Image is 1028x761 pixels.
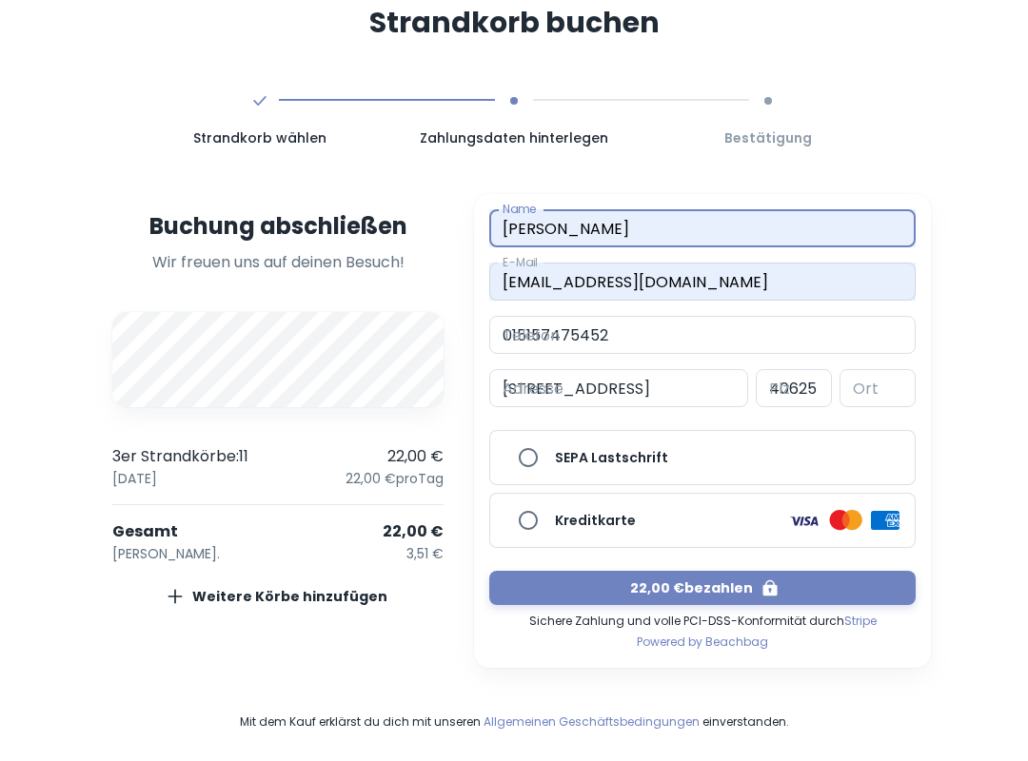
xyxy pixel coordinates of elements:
button: 22,00 €bezahlen [489,571,916,605]
a: Powered by Beachbag [637,630,768,653]
span: Mit dem Kauf erklärst du dich mit unseren einverstanden. [97,713,931,731]
p: 3,51 € [406,543,444,564]
span: Bestätigung [648,127,887,148]
p: Wir freuen uns auf deinen Besuch! [112,251,444,274]
input: Postal code [756,369,832,407]
p: [PERSON_NAME]. [112,543,220,564]
p: 3er Strandkörbe : 11 [112,445,248,468]
p: 22,00 € [387,445,444,468]
h6: Kreditkarte [555,510,636,531]
span: Zahlungsdaten hinterlegen [395,127,634,148]
span: Powered by Beachbag [637,634,768,650]
a: Allgemeinen Geschäftsbedingungen [484,713,700,730]
a: Stripe [844,613,877,629]
label: E-Mail [503,254,538,270]
h3: Strandkorb buchen [97,1,931,44]
button: Weitere Körbe hinzufügen [112,579,444,614]
span: Strandkorb wählen [141,127,380,148]
img: logo card [871,511,899,530]
p: [DATE] [112,468,157,489]
img: logo card [829,509,863,532]
p: Gesamt [112,520,178,543]
span: Sichere Zahlung und volle PCI-DSS-Konformität durch [529,605,877,630]
p: 22,00 € pro Tag [346,468,444,489]
p: 22,00 € [383,520,444,543]
h6: SEPA Lastschrift [555,447,668,468]
label: Name [503,201,536,217]
h4: Buchung abschließen [112,209,444,244]
img: logo card [787,509,821,532]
